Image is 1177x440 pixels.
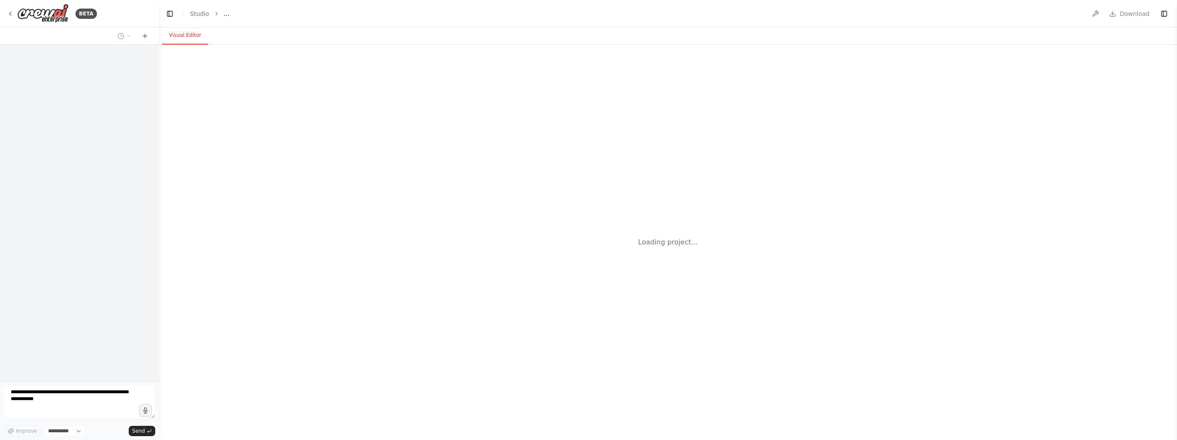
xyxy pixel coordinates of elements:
[1158,8,1170,20] button: Show right sidebar
[224,9,229,18] span: ...
[114,31,135,41] button: Switch to previous chat
[16,428,37,434] span: Improve
[17,4,69,23] img: Logo
[164,8,176,20] button: Hide left sidebar
[138,31,152,41] button: Start a new chat
[638,237,698,247] div: Loading project...
[75,9,97,19] div: BETA
[162,27,208,45] button: Visual Editor
[190,10,209,17] a: Studio
[129,426,155,436] button: Send
[132,428,145,434] span: Send
[139,404,152,417] button: Click to speak your automation idea
[3,425,41,437] button: Improve
[190,9,229,18] nav: breadcrumb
